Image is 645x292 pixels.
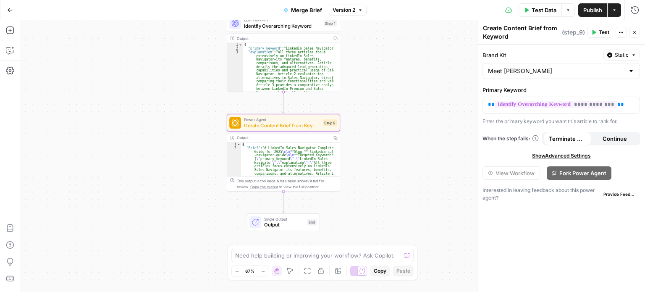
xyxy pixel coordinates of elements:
div: 3 [227,50,243,120]
span: Single Output [264,216,304,222]
span: Fork Power Agent [559,169,606,177]
button: Static [603,50,640,61]
span: Provide Feedback [603,191,637,197]
div: LLM · GPT-4.1Identify Overarching KeywordStep 1Output{ "primary_keyword":"LinkedIn Sales Navigato... [227,15,340,92]
span: Merge Brief [291,6,322,14]
button: Merge Brief [278,3,327,17]
span: Copy [374,267,386,275]
textarea: Create Content Brief from Keyword [483,24,560,41]
span: ( step_9 ) [562,28,585,37]
button: Paste [393,266,414,276]
div: 1 [227,142,241,146]
label: Primary Keyword [482,86,640,94]
span: Show Advanced Settings [532,152,591,160]
button: Publish [578,3,607,17]
span: Static [615,51,629,59]
span: Test Data [532,6,556,14]
span: Power Agent [244,116,320,122]
span: LLM · GPT-4.1 [244,17,321,23]
button: Version 2 [329,5,367,16]
span: Test [599,29,609,36]
p: Enter the primary keyword you want this article to rank for. [482,117,640,126]
span: Output [264,221,304,228]
button: Continue [591,132,639,145]
button: Test [587,27,613,38]
span: Copy the output [250,184,278,189]
span: Terminate Workflow [549,134,586,143]
span: Version 2 [333,6,355,14]
div: Step 9 [323,119,337,126]
span: Toggle code folding, rows 1 through 11 [239,43,243,47]
g: Edge from step_1 to step_9 [282,92,284,113]
div: 2 [227,47,243,50]
div: This output is too large & has been abbreviated for review. to view the full content. [237,178,337,190]
button: Copy [370,266,390,276]
div: Interested in leaving feedback about this power agent? [482,187,640,202]
g: Edge from step_9 to end [282,192,284,213]
div: Power AgentCreate Content Brief from KeywordStep 9Output{ "Brief":"# LinkedIn Sales Navigator Com... [227,114,340,192]
span: Create Content Brief from Keyword [244,122,320,129]
span: Continue [603,134,627,143]
div: Step 1 [324,20,337,27]
span: Toggle code folding, rows 1 through 3 [237,142,241,146]
div: Output [237,135,329,141]
label: Brand Kit [482,51,600,59]
div: 1 [227,43,243,47]
span: 87% [245,268,254,274]
button: Fork Power Agent [547,166,611,180]
span: Publish [583,6,602,14]
button: View Workflow [482,166,540,180]
div: End [307,219,317,226]
span: Paste [396,267,410,275]
div: Single OutputOutputEnd [227,213,340,231]
span: View Workflow [496,169,535,177]
span: Identify Overarching Keyword [244,22,321,29]
div: Output [237,35,329,41]
button: Test Data [519,3,561,17]
button: Provide Feedback [600,189,640,199]
input: Meet Alfred [488,67,624,75]
a: When the step fails: [482,135,539,142]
